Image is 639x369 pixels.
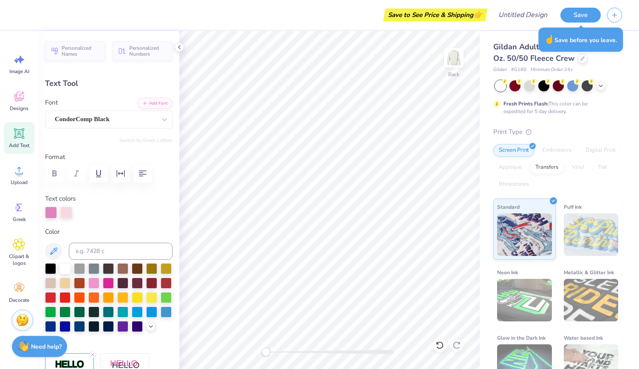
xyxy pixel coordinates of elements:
label: Text colors [45,194,76,204]
span: Minimum Order: 24 + [531,66,573,74]
span: Neon Ink [497,268,518,277]
button: Save [560,8,601,23]
span: Designs [10,105,28,112]
div: Embroidery [537,144,577,157]
div: Print Type [493,127,622,137]
div: Text Tool [45,78,172,89]
div: Transfers [530,161,564,174]
div: Vinyl [566,161,590,174]
div: Digital Print [580,144,621,157]
input: e.g. 7428 c [69,243,172,260]
div: Back [448,71,459,78]
input: Untitled Design [492,6,554,23]
label: Color [45,227,172,237]
span: # G180 [511,66,526,74]
div: Screen Print [493,144,534,157]
span: Glow in the Dark Ink [497,333,546,342]
span: Add Text [9,142,29,149]
div: This color can be expedited for 5 day delivery. [503,100,608,115]
span: Water based Ink [564,333,603,342]
button: Personalized Numbers [113,41,172,61]
img: Metallic & Glitter Ink [564,279,619,321]
div: Foil [593,161,613,174]
button: Personalized Names [45,41,105,61]
img: Puff Ink [564,213,619,256]
img: Back [445,49,462,66]
span: Clipart & logos [5,253,33,267]
div: Applique [493,161,527,174]
span: Greek [13,216,26,223]
span: Puff Ink [564,202,582,211]
span: Gildan [493,66,507,74]
div: Save to See Price & Shipping [385,9,485,21]
span: Personalized Numbers [129,45,167,57]
div: Accessibility label [262,348,270,356]
span: 👉 [473,9,483,20]
span: Standard [497,202,520,211]
strong: Need help? [31,343,62,351]
span: Decorate [9,297,29,304]
img: Standard [497,213,552,256]
div: Rhinestones [493,178,534,191]
img: Neon Ink [497,279,552,321]
span: Gildan Adult Heavy Blend Adult 8 Oz. 50/50 Fleece Crew [493,42,616,63]
label: Format [45,152,172,162]
span: Metallic & Glitter Ink [564,268,614,277]
span: Upload [11,179,28,186]
button: Add Font [138,98,172,109]
strong: Fresh Prints Flash: [503,100,549,107]
span: ☝️ [544,34,554,45]
label: Font [45,98,58,108]
span: Image AI [9,68,29,75]
div: Save before you leave. [538,28,623,52]
span: Personalized Names [62,45,100,57]
button: Switch to Greek Letters [119,137,172,144]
